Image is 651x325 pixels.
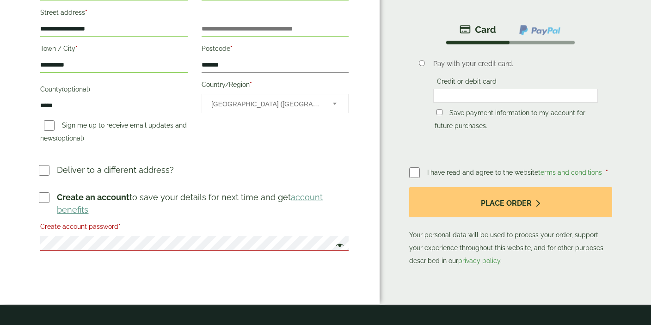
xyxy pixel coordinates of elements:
strong: Create an account [57,192,129,202]
span: United Kingdom (UK) [211,94,320,114]
span: (optional) [56,135,84,142]
span: I have read and agree to the website [427,169,604,176]
abbr: required [250,81,252,88]
label: Postcode [202,42,349,58]
label: County [40,83,187,98]
img: ppcp-gateway.png [518,24,561,36]
a: terms and conditions [538,169,602,176]
p: Deliver to a different address? [57,164,174,176]
label: Country/Region [202,78,349,94]
label: Save payment information to my account for future purchases. [435,109,585,132]
span: (optional) [62,86,90,93]
abbr: required [118,223,121,230]
p: Pay with your credit card. [433,59,598,69]
button: Place order [409,187,612,217]
abbr: required [230,45,233,52]
label: Town / City [40,42,187,58]
label: Create account password [40,220,349,236]
p: to save your details for next time and get [57,191,350,216]
iframe: Secure card payment input frame [436,92,595,100]
input: Sign me up to receive email updates and news(optional) [44,120,55,131]
label: Credit or debit card [433,78,500,88]
p: Your personal data will be used to process your order, support your experience throughout this we... [409,187,612,267]
span: Country/Region [202,94,349,113]
abbr: required [75,45,78,52]
a: privacy policy [458,257,500,264]
img: stripe.png [460,24,496,35]
abbr: required [606,169,608,176]
label: Sign me up to receive email updates and news [40,122,187,145]
abbr: required [85,9,87,16]
label: Street address [40,6,187,22]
